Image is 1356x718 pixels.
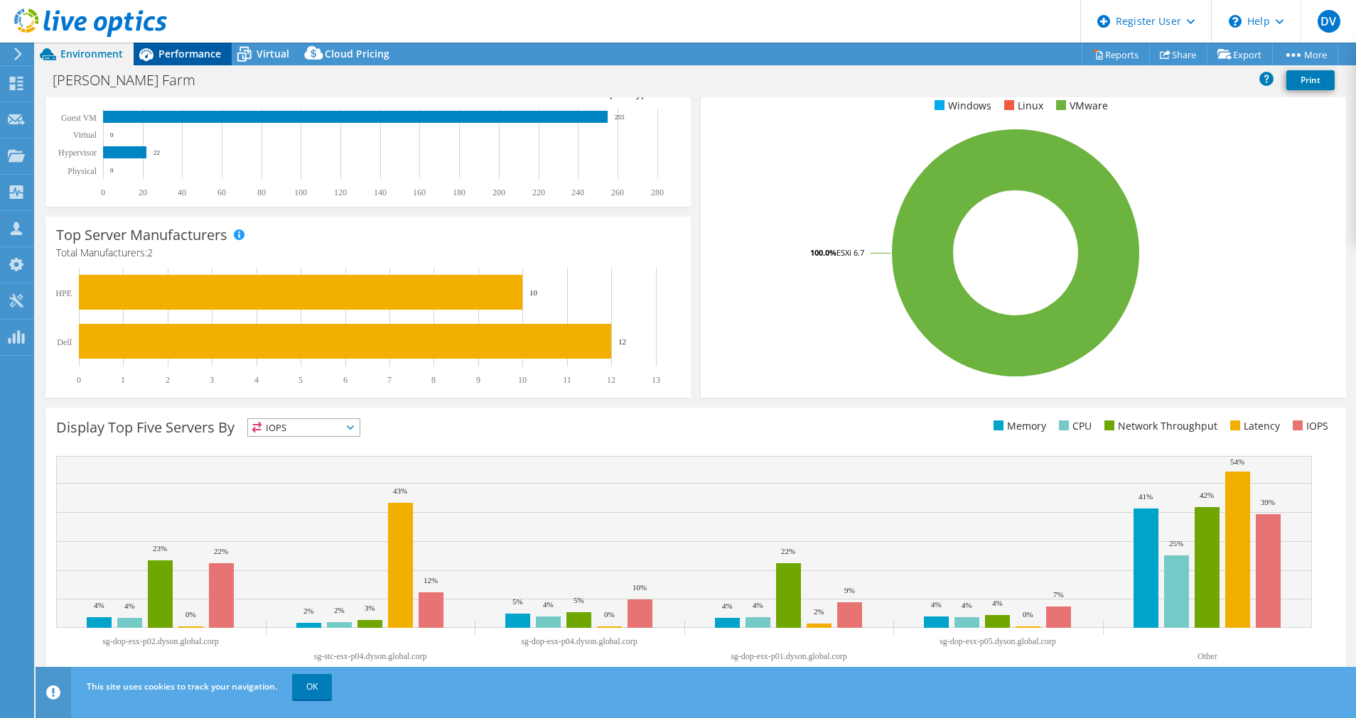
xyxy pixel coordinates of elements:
[563,375,571,385] text: 11
[334,187,347,197] text: 120
[431,375,436,385] text: 8
[365,604,375,612] text: 3%
[158,47,221,60] span: Performance
[387,375,392,385] text: 7
[413,187,426,197] text: 160
[453,187,466,197] text: 180
[493,187,505,197] text: 200
[1229,15,1242,28] svg: \n
[68,166,97,176] text: Physical
[1082,43,1150,65] a: Reports
[294,187,307,197] text: 100
[1149,43,1207,65] a: Share
[543,600,554,609] text: 4%
[992,599,1003,607] text: 4%
[604,610,615,619] text: 0%
[61,113,97,123] text: Guest VM
[1169,539,1183,548] text: 25%
[836,247,864,258] tspan: ESXi 6.7
[46,72,217,88] h1: [PERSON_NAME] Farm
[298,375,303,385] text: 5
[257,187,266,197] text: 80
[303,607,314,615] text: 2%
[57,337,72,347] text: Dell
[58,148,97,158] text: Hypervisor
[1023,610,1033,619] text: 0%
[962,601,972,609] text: 4%
[731,651,847,661] text: sg-dop-esx-p01.dyson.global.corp
[178,187,186,197] text: 40
[1198,651,1217,661] text: Other
[325,47,389,60] span: Cloud Pricing
[166,375,170,385] text: 2
[844,586,855,594] text: 9%
[574,596,584,604] text: 5%
[1230,457,1244,466] text: 54%
[652,375,660,385] text: 13
[110,131,114,138] text: 0
[753,601,763,609] text: 4%
[121,375,125,385] text: 1
[73,130,97,140] text: Virtual
[60,47,123,60] span: Environment
[1289,418,1328,434] li: IOPS
[153,544,167,553] text: 23%
[781,547,795,555] text: 22%
[571,187,584,197] text: 240
[476,375,480,385] text: 9
[512,597,523,606] text: 5%
[217,187,226,197] text: 60
[611,187,624,197] text: 260
[248,419,360,436] span: IOPS
[931,98,991,114] li: Windows
[722,602,733,610] text: 4%
[1227,418,1280,434] li: Latency
[424,576,438,584] text: 12%
[393,486,407,495] text: 43%
[532,187,545,197] text: 220
[615,114,625,121] text: 255
[931,600,942,609] text: 4%
[1055,418,1092,434] li: CPU
[257,47,289,60] span: Virtual
[940,636,1056,646] text: sg-dop-esx-p05.dyson.global.corp
[374,187,387,197] text: 140
[1318,10,1340,33] span: DV
[1207,43,1273,65] a: Export
[214,547,228,555] text: 22%
[77,375,81,385] text: 0
[1139,492,1153,501] text: 41%
[110,167,114,174] text: 0
[1200,491,1214,499] text: 42%
[314,651,427,661] text: sg-stc-esx-p04.dyson.global.corp
[607,375,615,385] text: 12
[814,607,824,616] text: 2%
[1053,98,1108,114] li: VMware
[567,87,587,100] span: 11.6
[154,149,160,156] text: 22
[139,187,147,197] text: 20
[1101,418,1217,434] li: Network Throughput
[1001,98,1043,114] li: Linux
[147,246,153,259] span: 2
[990,418,1046,434] li: Memory
[101,187,105,197] text: 0
[810,247,836,258] tspan: 100.0%
[55,288,72,298] text: HPE
[254,375,259,385] text: 4
[210,375,214,385] text: 3
[343,375,348,385] text: 6
[94,601,104,609] text: 4%
[1053,590,1064,599] text: 7%
[618,337,626,346] text: 12
[292,674,332,700] a: OK
[1261,498,1275,506] text: 39%
[1272,43,1338,65] a: More
[518,375,527,385] text: 10
[56,245,680,261] h4: Total Manufacturers:
[87,680,277,692] span: This site uses cookies to track your navigation.
[121,87,132,100] span: 22
[124,602,135,610] text: 4%
[521,636,637,646] text: sg-dop-esx-p04.dyson.global.corp
[633,583,647,592] text: 10%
